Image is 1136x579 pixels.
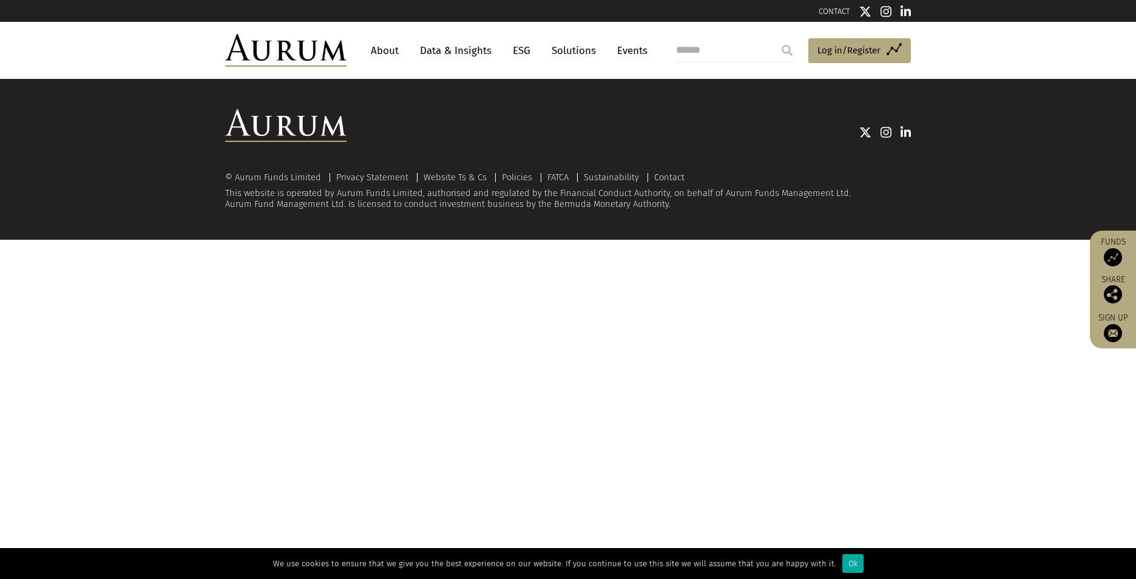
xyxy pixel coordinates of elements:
img: Aurum [225,34,347,67]
img: Instagram icon [881,126,891,138]
img: Aurum Logo [225,109,347,142]
a: FATCA [547,172,569,183]
a: Privacy Statement [336,172,408,183]
a: Data & Insights [414,39,498,62]
a: Policies [502,172,532,183]
img: Instagram icon [881,5,891,18]
a: Funds [1096,237,1130,266]
img: Linkedin icon [901,5,911,18]
input: Submit [775,38,799,63]
div: © Aurum Funds Limited [225,173,327,182]
a: Contact [654,172,685,183]
a: ESG [507,39,536,62]
a: Sustainability [584,172,639,183]
a: Log in/Register [808,38,911,64]
a: Events [611,39,647,62]
img: Twitter icon [859,5,871,18]
a: Solutions [546,39,602,62]
div: This website is operated by Aurum Funds Limited, authorised and regulated by the Financial Conduc... [225,172,911,209]
a: CONTACT [819,7,850,16]
a: Website Ts & Cs [424,172,487,183]
img: Twitter icon [859,126,871,138]
img: Linkedin icon [901,126,911,138]
a: About [365,39,405,62]
span: Log in/Register [817,43,881,58]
